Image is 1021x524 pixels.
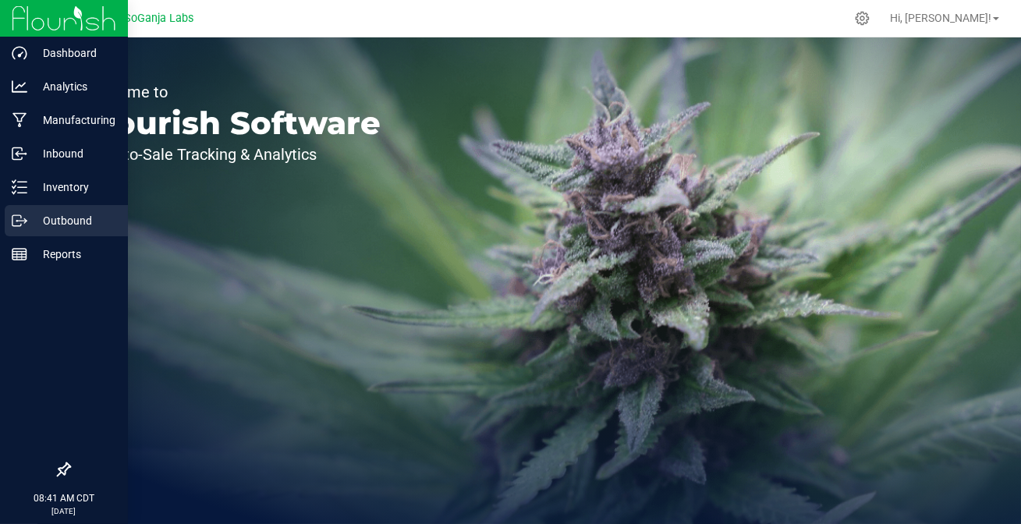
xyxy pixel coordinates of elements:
inline-svg: Analytics [12,79,27,94]
inline-svg: Dashboard [12,45,27,61]
inline-svg: Outbound [12,213,27,228]
p: Outbound [27,211,121,230]
p: Manufacturing [27,111,121,129]
inline-svg: Inbound [12,146,27,161]
inline-svg: Reports [12,246,27,262]
p: Seed-to-Sale Tracking & Analytics [84,147,381,162]
p: 08:41 AM CDT [7,491,121,505]
span: SoGanja Labs [125,12,194,25]
span: Hi, [PERSON_NAME]! [890,12,991,24]
p: Welcome to [84,84,381,100]
p: Reports [27,245,121,264]
p: Inbound [27,144,121,163]
p: Analytics [27,77,121,96]
inline-svg: Manufacturing [12,112,27,128]
p: Dashboard [27,44,121,62]
inline-svg: Inventory [12,179,27,195]
p: Flourish Software [84,108,381,139]
div: Manage settings [853,11,872,26]
p: [DATE] [7,505,121,517]
p: Inventory [27,178,121,196]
